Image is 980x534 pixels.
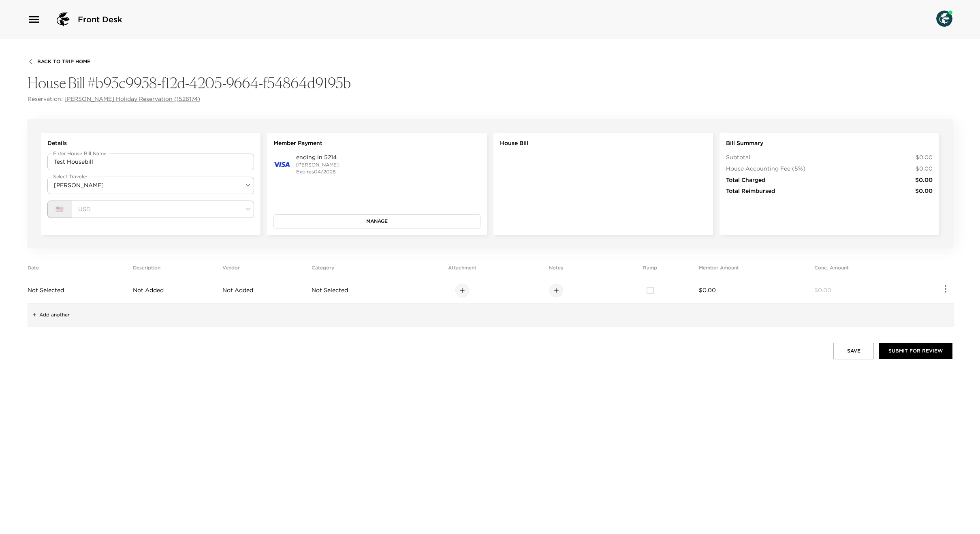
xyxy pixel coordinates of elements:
label: Enter House Bill Name [53,150,107,157]
span: Details [47,139,67,147]
th: Ramp [605,265,696,278]
button: Save [833,343,874,359]
span: $0.00 [814,286,831,294]
button: Add another [31,312,70,318]
span: $0.00 [915,176,933,184]
p: [PERSON_NAME] [296,162,339,169]
span: House Bill [500,139,528,147]
span: $0.00 [699,286,716,294]
div: USD [72,201,254,218]
div: 🇺🇸 [47,201,72,218]
span: Total Reimbursed [726,187,775,195]
span: Not Selected [28,286,64,294]
h4: House Bill #b93c9938-f12d-4205-9664-f54864d9195b [28,75,952,92]
span: $0.00 [915,187,933,195]
img: User [936,11,952,27]
button: Back To Trip Home [28,58,90,65]
span: Front Desk [78,14,122,25]
span: Not Added [222,286,253,294]
th: Category [312,265,414,278]
th: Description [133,265,219,278]
th: Vendor [222,265,309,278]
button: Submit for Review [879,343,952,359]
span: ending in 5214 [296,154,339,162]
th: Attachment [417,265,508,278]
p: Expires 04/2028 [296,169,339,175]
img: credit card type [273,162,290,167]
button: Manage [273,214,480,228]
span: Reservation: [28,95,63,103]
th: Notes [511,265,602,278]
th: Member Amount [699,265,811,278]
span: $0.00 [916,154,933,162]
span: Bill Summary [726,139,763,147]
span: Subtotal [726,154,750,162]
span: Member Payment [273,139,322,147]
span: $0.00 [916,165,933,173]
span: Total Charged [726,176,765,184]
span: House Accounting Fee (5%) [726,165,805,173]
span: Not Selected [312,286,348,294]
div: [PERSON_NAME] [47,177,254,194]
label: Select Traveler [53,173,88,180]
span: Add another [39,312,70,318]
img: logo [53,10,73,29]
span: Back To Trip Home [37,59,90,64]
th: Date [28,265,130,278]
span: Not Added [133,286,164,294]
th: Conc. Amount [814,265,911,278]
a: [PERSON_NAME] Holiday Reservation (1526174) [64,95,200,103]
